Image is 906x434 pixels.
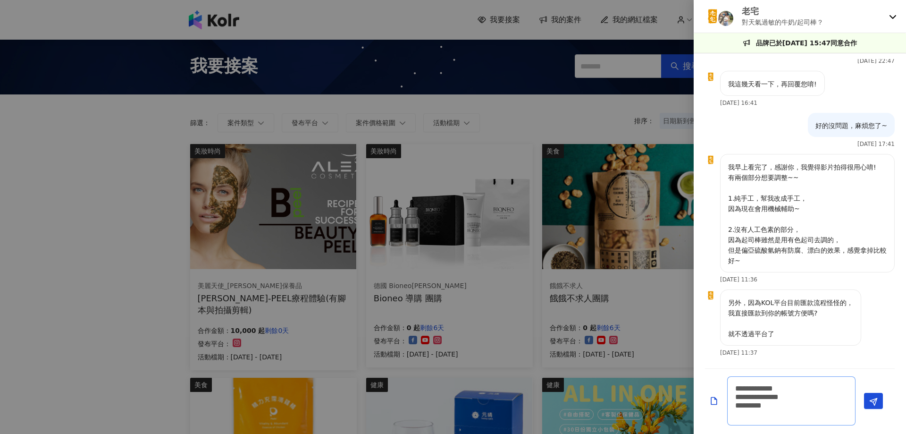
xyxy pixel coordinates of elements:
img: KOL Avatar [705,154,716,165]
p: 老宅 [742,5,823,17]
p: 好的沒問題，麻煩您了~ [815,120,887,131]
p: [DATE] 17:41 [857,141,895,147]
p: [DATE] 11:36 [720,276,757,283]
p: [DATE] 11:37 [720,349,757,356]
img: KOL Avatar [718,11,733,26]
p: [DATE] 16:41 [720,100,757,106]
p: 品牌已於[DATE] 15:47同意合作 [756,38,857,48]
p: 對天氣過敏的牛奶/起司棒？ [742,17,823,27]
p: [DATE] 22:47 [857,58,895,64]
button: Add a file [709,393,719,409]
p: 另外，因為KOL平台目前匯款流程怪怪的， 我直接匯款到你的帳號方便嗎? 就不透過平台了 [728,298,853,339]
p: 我早上看完了，感謝你，我覺得影片拍得很用心唷! 有兩個部分想要調整~~ 1.純手工，幫我改成手工， 因為現在會用機械輔助~ 2.沒有人工色素的部分， 因為起司棒雖然是用有色起司去調的， 但是偏亞... [728,162,887,266]
button: Send [864,393,883,409]
img: KOL Avatar [705,289,716,301]
img: KOL Avatar [703,7,722,26]
img: KOL Avatar [705,71,716,82]
p: 我這幾天看一下，再回覆您唷! [728,79,817,89]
